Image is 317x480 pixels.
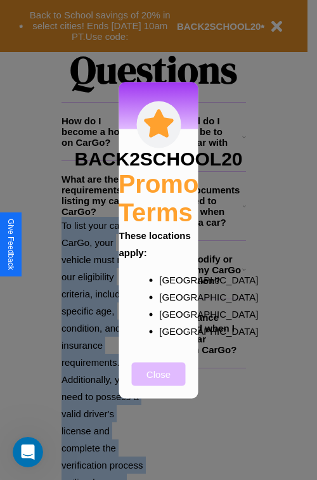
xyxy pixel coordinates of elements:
p: [GEOGRAPHIC_DATA] [159,288,183,305]
iframe: Intercom live chat [13,437,43,467]
b: These locations apply: [119,230,191,257]
h3: BACK2SCHOOL20 [74,148,242,169]
h2: Promo Terms [119,169,199,226]
button: Close [132,362,186,386]
p: [GEOGRAPHIC_DATA] [159,271,183,288]
p: [GEOGRAPHIC_DATA] [159,305,183,322]
div: Give Feedback [6,219,15,270]
p: [GEOGRAPHIC_DATA] [159,322,183,339]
